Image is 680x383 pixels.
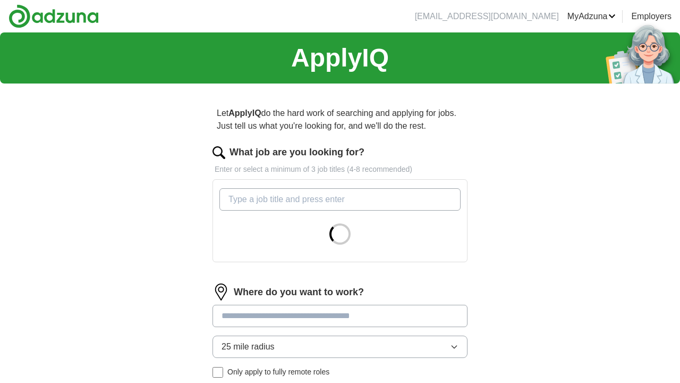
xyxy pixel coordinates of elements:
button: 25 mile radius [212,336,467,358]
span: 25 mile radius [222,340,275,353]
a: MyAdzuna [567,10,616,23]
h1: ApplyIQ [291,39,389,77]
span: Only apply to fully remote roles [227,367,329,378]
img: location.png [212,284,229,301]
a: Employers [631,10,671,23]
p: Enter or select a minimum of 3 job titles (4-8 recommended) [212,164,467,175]
strong: ApplyIQ [228,109,261,118]
p: Let do the hard work of searching and applying for jobs. Just tell us what you're looking for, an... [212,103,467,137]
img: Adzuna logo [8,4,99,28]
input: Type a job title and press enter [219,188,461,211]
img: search.png [212,146,225,159]
li: [EMAIL_ADDRESS][DOMAIN_NAME] [415,10,559,23]
input: Only apply to fully remote roles [212,367,223,378]
label: What job are you looking for? [229,145,364,160]
label: Where do you want to work? [234,285,364,299]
